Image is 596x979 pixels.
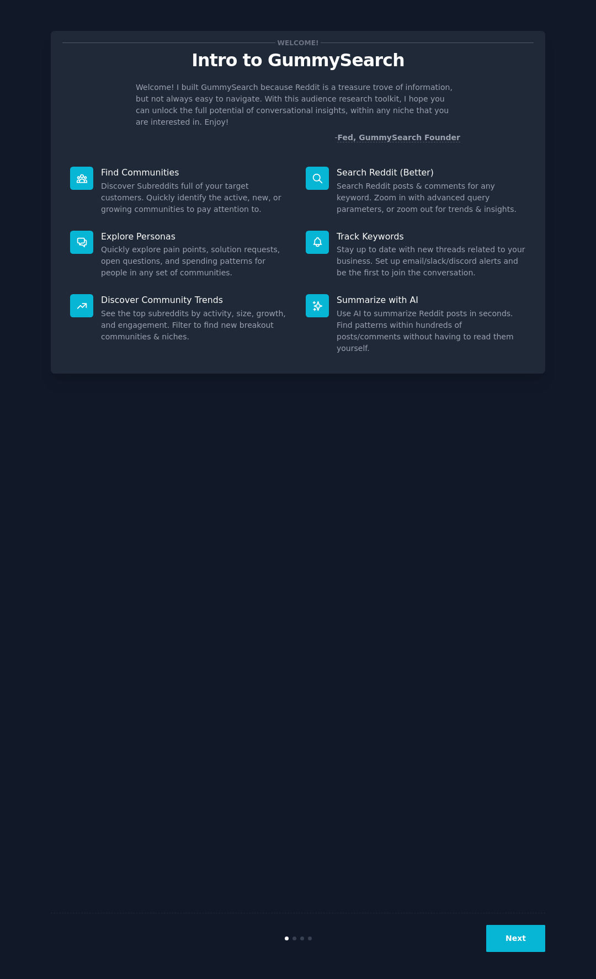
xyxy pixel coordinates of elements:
[337,244,526,279] dd: Stay up to date with new threads related to your business. Set up email/slack/discord alerts and ...
[101,231,290,242] p: Explore Personas
[337,133,460,142] a: Fed, GummySearch Founder
[101,167,290,178] p: Find Communities
[337,231,526,242] p: Track Keywords
[101,244,290,279] dd: Quickly explore pain points, solution requests, open questions, and spending patterns for people ...
[337,167,526,178] p: Search Reddit (Better)
[101,294,290,306] p: Discover Community Trends
[337,294,526,306] p: Summarize with AI
[486,925,545,952] button: Next
[62,51,534,70] p: Intro to GummySearch
[101,308,290,343] dd: See the top subreddits by activity, size, growth, and engagement. Filter to find new breakout com...
[275,37,321,49] span: Welcome!
[337,308,526,354] dd: Use AI to summarize Reddit posts in seconds. Find patterns within hundreds of posts/comments with...
[136,82,460,128] p: Welcome! I built GummySearch because Reddit is a treasure trove of information, but not always ea...
[334,132,460,143] div: -
[101,180,290,215] dd: Discover Subreddits full of your target customers. Quickly identify the active, new, or growing c...
[337,180,526,215] dd: Search Reddit posts & comments for any keyword. Zoom in with advanced query parameters, or zoom o...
